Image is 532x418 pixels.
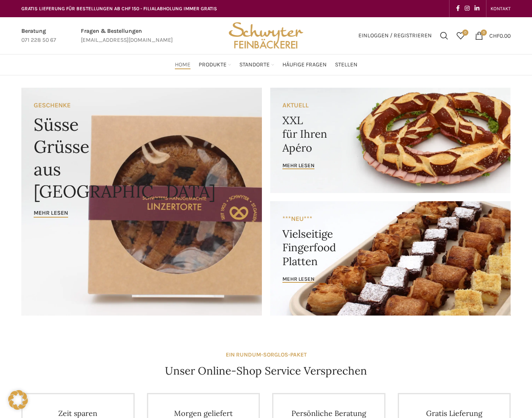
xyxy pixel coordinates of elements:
[472,3,482,14] a: Linkedin social link
[239,57,274,73] a: Standorte
[491,0,511,17] a: KONTAKT
[17,57,515,73] div: Main navigation
[21,6,217,11] span: GRATIS LIEFERUNG FÜR BESTELLUNGEN AB CHF 150 - FILIALABHOLUNG IMMER GRATIS
[175,57,190,73] a: Home
[21,88,262,316] a: Banner link
[161,409,247,418] h4: Morgen geliefert
[226,17,306,54] img: Bäckerei Schwyter
[270,201,511,316] a: Banner link
[436,27,452,44] a: Suchen
[411,409,498,418] h4: Gratis Lieferung
[226,351,307,358] strong: EIN RUNDUM-SORGLOS-PAKET
[175,61,190,69] span: Home
[282,61,327,69] span: Häufige Fragen
[335,61,358,69] span: Stellen
[226,32,306,39] a: Site logo
[462,3,472,14] a: Instagram social link
[21,27,56,45] a: Infobox link
[489,32,511,39] bdi: 0.00
[239,61,270,69] span: Standorte
[282,57,327,73] a: Häufige Fragen
[486,0,515,17] div: Secondary navigation
[462,30,468,36] span: 0
[199,57,231,73] a: Produkte
[199,61,227,69] span: Produkte
[165,363,367,378] h4: Unser Online-Shop Service Versprechen
[452,27,469,44] a: 0
[491,6,511,11] span: KONTAKT
[481,30,487,36] span: 0
[335,57,358,73] a: Stellen
[354,27,436,44] a: Einloggen / Registrieren
[286,409,372,418] h4: Persönliche Beratung
[452,27,469,44] div: Meine Wunschliste
[35,409,121,418] h4: Zeit sparen
[270,88,511,193] a: Banner link
[454,3,462,14] a: Facebook social link
[489,32,500,39] span: CHF
[358,33,432,39] span: Einloggen / Registrieren
[471,27,515,44] a: 0 CHF0.00
[81,27,173,45] a: Infobox link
